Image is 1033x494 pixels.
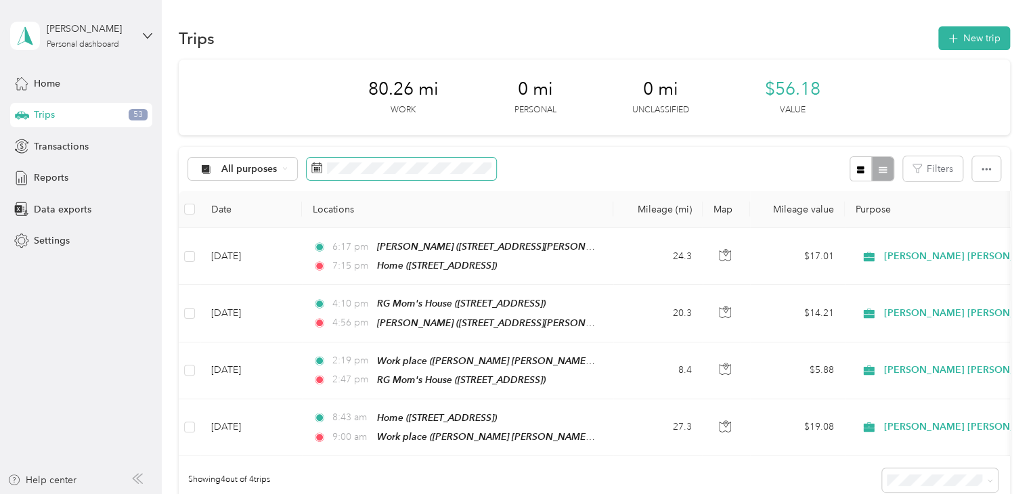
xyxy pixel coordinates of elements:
button: Help center [7,473,76,487]
span: RG Mom's House ([STREET_ADDRESS]) [377,374,546,385]
span: 0 mi [643,78,678,100]
div: [PERSON_NAME] [47,22,131,36]
span: 4:56 pm [332,315,370,330]
td: $17.01 [750,228,845,285]
div: Personal dashboard [47,41,119,49]
th: Map [703,191,750,228]
span: Trips [34,108,55,122]
button: Filters [903,156,963,181]
p: Work [391,104,416,116]
td: 27.3 [613,399,703,456]
span: 2:19 pm [332,353,370,368]
span: 4:10 pm [332,296,370,311]
td: [DATE] [200,342,302,399]
span: 0 mi [518,78,553,100]
span: [PERSON_NAME] ([STREET_ADDRESS][PERSON_NAME] , [GEOGRAPHIC_DATA], [GEOGRAPHIC_DATA]) [377,317,827,329]
iframe: Everlance-gr Chat Button Frame [957,418,1033,494]
th: Mileage value [750,191,845,228]
span: 9:00 am [332,430,370,445]
th: Locations [302,191,613,228]
span: All purposes [221,164,278,174]
span: Settings [34,233,70,248]
p: Unclassified [632,104,689,116]
span: RG Mom's House ([STREET_ADDRESS]) [377,298,546,309]
button: New trip [938,26,1010,50]
span: Home [34,76,60,91]
span: 80.26 mi [368,78,439,100]
span: 6:17 pm [332,240,370,254]
span: Data exports [34,202,91,217]
p: Value [780,104,806,116]
td: $14.21 [750,285,845,342]
th: Mileage (mi) [613,191,703,228]
span: 7:15 pm [332,259,370,273]
td: 20.3 [613,285,703,342]
span: 2:47 pm [332,372,370,387]
span: Reports [34,171,68,185]
th: Date [200,191,302,228]
p: Personal [514,104,556,116]
td: 24.3 [613,228,703,285]
td: $5.88 [750,342,845,399]
span: Home ([STREET_ADDRESS]) [377,412,497,423]
span: 53 [129,109,148,121]
td: [DATE] [200,228,302,285]
td: [DATE] [200,399,302,456]
span: Home ([STREET_ADDRESS]) [377,260,497,271]
td: $19.08 [750,399,845,456]
span: Transactions [34,139,89,154]
span: Showing 4 out of 4 trips [179,474,270,486]
td: [DATE] [200,285,302,342]
span: 8:43 am [332,410,370,425]
td: 8.4 [613,342,703,399]
span: [PERSON_NAME] ([STREET_ADDRESS][PERSON_NAME] , [GEOGRAPHIC_DATA], [GEOGRAPHIC_DATA]) [377,241,827,252]
h1: Trips [179,31,215,45]
span: $56.18 [765,78,820,100]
